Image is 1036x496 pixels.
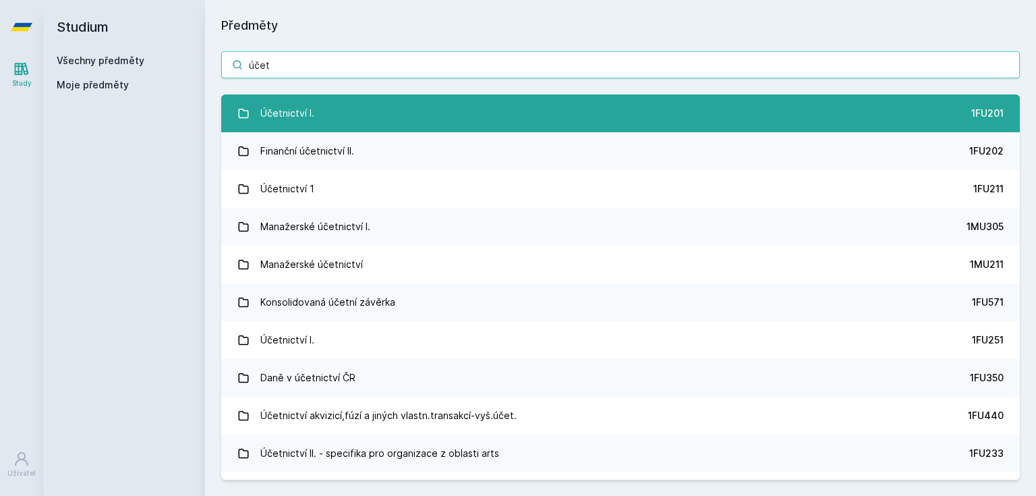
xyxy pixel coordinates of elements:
div: Účetnictví 1 [260,175,314,202]
a: Study [3,54,40,95]
div: 1FU350 [970,371,1004,385]
input: Název nebo ident předmětu… [221,51,1020,78]
a: Všechny předměty [57,55,144,66]
a: Konsolidovaná účetní závěrka 1FU571 [221,283,1020,321]
div: 1FU571 [972,296,1004,309]
div: 1FU211 [973,182,1004,196]
div: 1FU201 [971,107,1004,120]
div: Study [12,78,32,88]
div: Daně v účetnictví ČR [260,364,355,391]
div: 1FU440 [968,409,1004,422]
div: 1FU233 [969,447,1004,460]
a: Daně v účetnictví ČR 1FU350 [221,359,1020,397]
div: 1FU202 [969,144,1004,158]
a: Manažerské účetnictví 1MU211 [221,246,1020,283]
div: Účetnictví II. - specifika pro organizace z oblasti arts [260,440,499,467]
a: Účetnictví I. 1FU251 [221,321,1020,359]
a: Účetnictví 1 1FU211 [221,170,1020,208]
a: Účetnictví akvizicí,fúzí a jiných vlastn.transakcí-vyš.účet. 1FU440 [221,397,1020,435]
div: Uživatel [7,468,36,478]
div: Účetnictví I. [260,327,314,354]
a: Účetnictví I. 1FU201 [221,94,1020,132]
span: Moje předměty [57,78,129,92]
div: Manažerské účetnictví [260,251,363,278]
a: Účetnictví II. - specifika pro organizace z oblasti arts 1FU233 [221,435,1020,472]
div: Finanční účetnictví II. [260,138,354,165]
div: Manažerské účetnictví I. [260,213,370,240]
div: 1MU211 [970,258,1004,271]
div: 1MU305 [967,220,1004,233]
div: Konsolidovaná účetní závěrka [260,289,395,316]
h1: Předměty [221,16,1020,35]
a: Uživatel [3,444,40,485]
div: Účetnictví I. [260,100,314,127]
a: Finanční účetnictví II. 1FU202 [221,132,1020,170]
div: 1FU251 [972,333,1004,347]
a: Manažerské účetnictví I. 1MU305 [221,208,1020,246]
div: Účetnictví akvizicí,fúzí a jiných vlastn.transakcí-vyš.účet. [260,402,517,429]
